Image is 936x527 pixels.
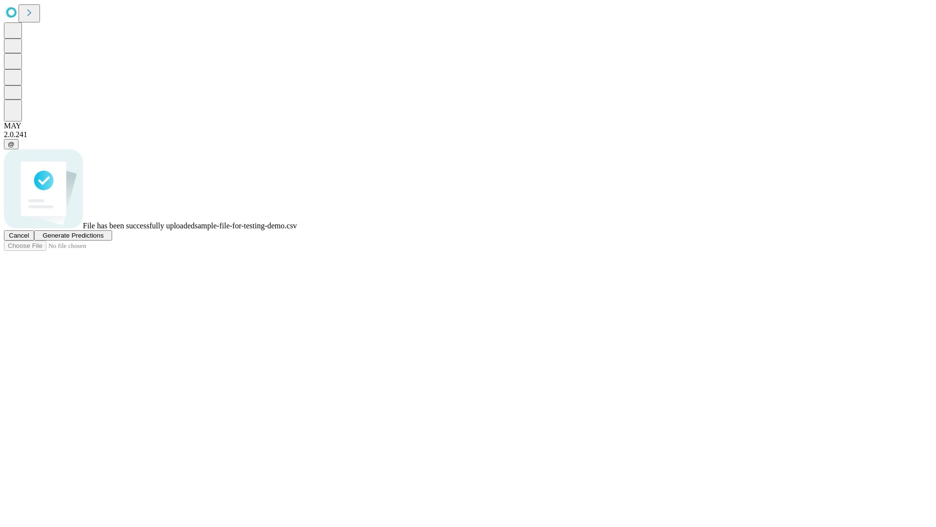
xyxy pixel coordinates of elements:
div: MAY [4,122,932,130]
span: Generate Predictions [42,232,103,239]
div: 2.0.241 [4,130,932,139]
button: @ [4,139,19,149]
button: Cancel [4,230,34,241]
button: Generate Predictions [34,230,112,241]
span: sample-file-for-testing-demo.csv [195,222,297,230]
span: Cancel [9,232,29,239]
span: File has been successfully uploaded [83,222,195,230]
span: @ [8,141,15,148]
